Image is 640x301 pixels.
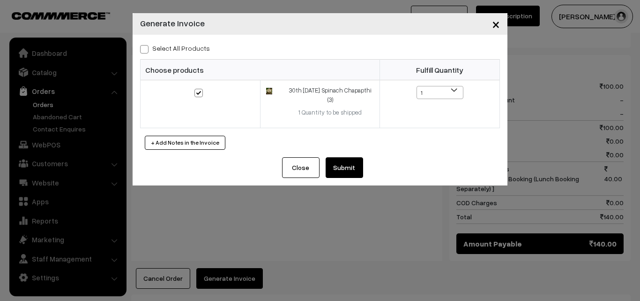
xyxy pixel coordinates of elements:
[141,60,380,80] th: Choose products
[140,43,210,53] label: Select all Products
[140,17,205,30] h4: Generate Invoice
[326,157,363,178] button: Submit
[417,86,463,100] span: 1
[484,9,507,39] button: Close
[286,108,374,117] div: 1 Quantity to be shipped
[282,157,320,178] button: Close
[492,15,500,32] span: ×
[266,88,272,94] img: 17591350071930Spinach-Chappapthi1.jpg
[286,86,374,104] div: 30th [DATE] Spinach Chapapthi (3)
[417,86,463,99] span: 1
[145,136,225,150] button: + Add Notes in the Invoice
[380,60,500,80] th: Fulfill Quantity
